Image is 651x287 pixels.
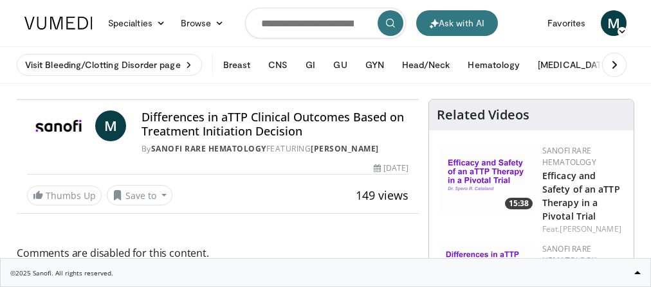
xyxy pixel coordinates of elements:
[542,170,620,222] a: Efficacy and Safety of an aTTP Therapy in a Pivotal Trial
[358,52,392,78] button: GYN
[10,268,641,278] p: ©2025 Sanofi. All rights reserved.
[27,186,102,205] a: Thumbs Up
[298,52,323,78] button: GI
[560,223,621,234] a: [PERSON_NAME]
[356,187,408,203] span: 149 views
[17,245,419,261] span: Comments are disabled for this content.
[261,52,295,78] button: CNS
[215,52,258,78] button: Breast
[107,185,172,205] button: Save to
[95,110,126,141] a: M
[100,10,173,36] a: Specialties
[374,162,408,174] div: [DATE]
[311,143,379,154] a: [PERSON_NAME]
[542,243,596,266] a: Sanofi Rare Hematology
[27,110,90,141] img: Sanofi Rare Hematology
[437,107,529,123] h4: Related Videos
[24,17,93,30] img: VuMedi Logo
[17,54,202,76] a: Visit Bleeding/Clotting Disorder page
[245,8,406,39] input: Search topics, interventions
[505,198,533,209] span: 15:38
[439,145,536,213] a: 15:38
[540,10,593,36] a: Favorites
[325,52,354,78] button: GU
[394,52,458,78] button: Head/Neck
[439,145,536,213] img: 2b2d2bb3-3a2c-4baa-bc3e-aefb488a5ed3.png.150x105_q85_crop-smart_upscale.png
[542,223,623,235] div: Feat.
[142,110,408,138] h4: Differences in aTTP Clinical Outcomes Based on Treatment Initiation Decision
[542,145,596,168] a: Sanofi Rare Hematology
[173,10,232,36] a: Browse
[460,52,527,78] button: Hematology
[151,143,266,154] a: Sanofi Rare Hematology
[142,143,408,155] div: By FEATURING
[530,52,617,78] button: [MEDICAL_DATA]
[416,10,498,36] button: Ask with AI
[601,10,627,36] a: M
